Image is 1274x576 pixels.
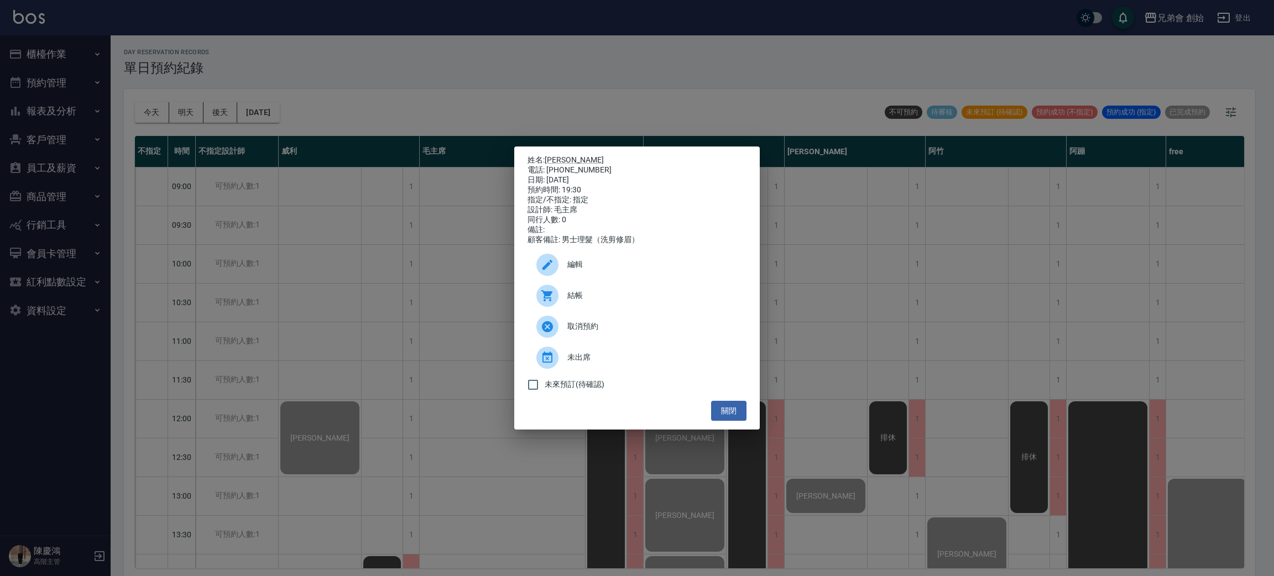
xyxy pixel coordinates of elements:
div: 顧客備註: 男士理髮（洗剪修眉） [528,235,746,245]
div: 電話: [PHONE_NUMBER] [528,165,746,175]
button: 關閉 [711,401,746,421]
span: 結帳 [567,290,738,301]
a: 結帳 [528,280,746,311]
div: 指定/不指定: 指定 [528,195,746,205]
div: 同行人數: 0 [528,215,746,225]
span: 編輯 [567,259,738,270]
a: [PERSON_NAME] [545,155,604,164]
div: 設計師: 毛主席 [528,205,746,215]
div: 編輯 [528,249,746,280]
div: 未出席 [528,342,746,373]
span: 未出席 [567,352,738,363]
div: 日期: [DATE] [528,175,746,185]
div: 取消預約 [528,311,746,342]
span: 未來預訂(待確認) [545,379,604,390]
div: 預約時間: 19:30 [528,185,746,195]
p: 姓名: [528,155,746,165]
span: 取消預約 [567,321,738,332]
div: 備註: [528,225,746,235]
